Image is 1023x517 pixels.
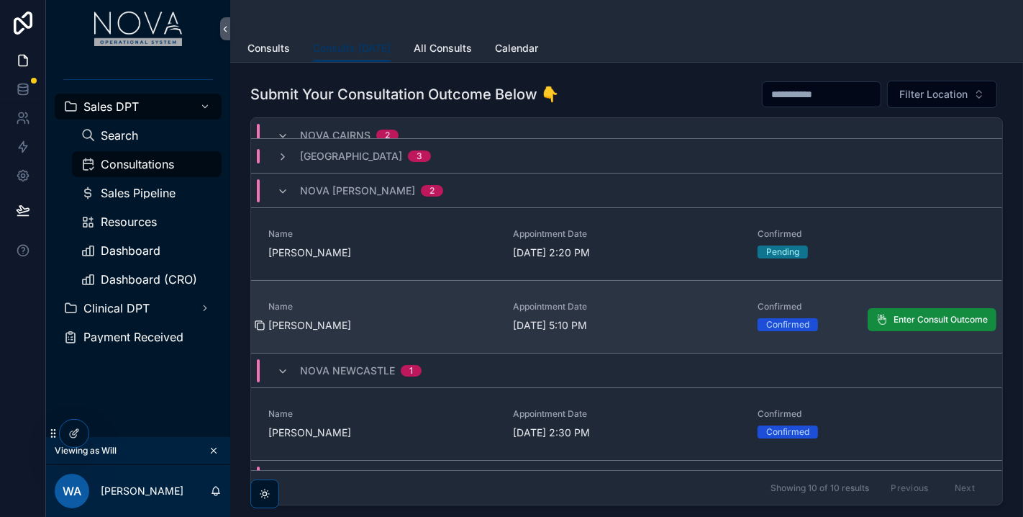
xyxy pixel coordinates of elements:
[513,246,740,260] span: [DATE] 2:20 PM
[429,185,435,197] div: 2
[766,318,809,331] div: Confirmed
[513,408,740,420] span: Appointment Date
[300,364,395,378] span: Nova Newcastle
[513,228,740,240] span: Appointment Date
[495,41,538,55] span: Calendar
[251,207,1002,280] a: Name[PERSON_NAME]Appointment Date[DATE] 2:20 PMConfirmedPending
[414,35,472,64] a: All Consults
[251,387,1002,460] a: Name[PERSON_NAME]Appointment Date[DATE] 2:30 PMConfirmedConfirmed
[887,81,997,108] button: Select Button
[72,209,222,235] a: Resources
[268,426,496,440] span: [PERSON_NAME]
[94,12,183,46] img: App logo
[385,130,390,141] div: 2
[268,246,496,260] span: [PERSON_NAME]
[101,187,176,199] span: Sales Pipeline
[55,324,222,350] a: Payment Received
[495,35,538,64] a: Calendar
[55,94,222,120] a: Sales DPT
[101,158,174,170] span: Consultations
[72,180,222,206] a: Sales Pipeline
[758,228,985,240] span: Confirmed
[247,41,290,55] span: Consults
[83,331,183,343] span: Payment Received
[513,426,740,440] span: [DATE] 2:30 PM
[513,301,740,313] span: Appointment Date
[55,295,222,321] a: Clinical DPT
[268,301,496,313] span: Name
[758,408,985,420] span: Confirmed
[300,128,370,143] span: Nova Cairns
[268,228,496,240] span: Name
[101,130,138,141] span: Search
[766,426,809,439] div: Confirmed
[300,149,402,163] span: [GEOGRAPHIC_DATA]
[894,314,988,325] span: Enter Consult Outcome
[101,245,160,256] span: Dashboard
[247,35,290,64] a: Consults
[72,266,222,292] a: Dashboard (CRO)
[101,274,197,285] span: Dashboard (CRO)
[414,41,472,55] span: All Consults
[46,58,230,369] div: scrollable content
[72,122,222,148] a: Search
[83,302,150,314] span: Clinical DPT
[899,87,968,102] span: Filter Location
[101,216,157,228] span: Resources
[72,238,222,264] a: Dashboard
[63,482,81,500] span: WA
[300,184,415,198] span: Nova [PERSON_NAME]
[83,101,139,112] span: Sales DPT
[770,482,869,493] span: Showing 10 of 10 results
[758,301,985,313] span: Confirmed
[766,246,799,258] div: Pending
[513,318,740,333] span: [DATE] 5:10 PM
[313,35,391,63] a: Consults [DATE]
[417,150,422,162] div: 3
[268,408,496,420] span: Name
[868,308,996,331] button: Enter Consult Outcome
[55,445,117,457] span: Viewing as Will
[251,280,1002,353] a: Name[PERSON_NAME]Appointment Date[DATE] 5:10 PMConfirmedConfirmedEnter Consult Outcome
[409,365,413,377] div: 1
[313,41,391,55] span: Consults [DATE]
[72,151,222,177] a: Consultations
[268,318,496,333] span: [PERSON_NAME]
[101,484,183,498] p: [PERSON_NAME]
[250,84,559,104] h1: Submit Your Consultation Outcome Below 👇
